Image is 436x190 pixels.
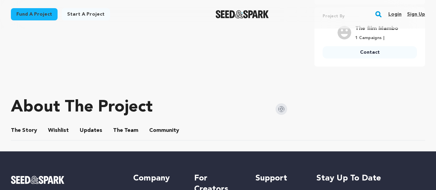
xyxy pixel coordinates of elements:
span: Wishlist [48,126,69,135]
a: Seed&Spark Homepage [216,10,269,18]
span: The [113,126,123,135]
span: Team [113,126,138,135]
img: Seed&Spark Instagram Icon [276,103,287,115]
img: Seed&Spark Logo [11,176,64,184]
h5: Stay up to date [316,173,425,184]
h5: Support [255,173,303,184]
span: Updates [80,126,102,135]
p: 1 Campaigns | [355,35,398,41]
a: Seed&Spark Homepage [11,176,120,184]
a: Sign up [407,9,425,20]
a: Login [388,9,402,20]
span: Story [11,126,37,135]
a: Start a project [62,8,110,20]
span: Community [149,126,179,135]
h5: Company [133,173,181,184]
a: Contact [323,46,417,58]
img: user.png [338,26,351,39]
h1: About The Project [11,99,153,116]
a: Fund a project [11,8,58,20]
span: The [11,126,21,135]
img: Seed&Spark Logo Dark Mode [216,10,269,18]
